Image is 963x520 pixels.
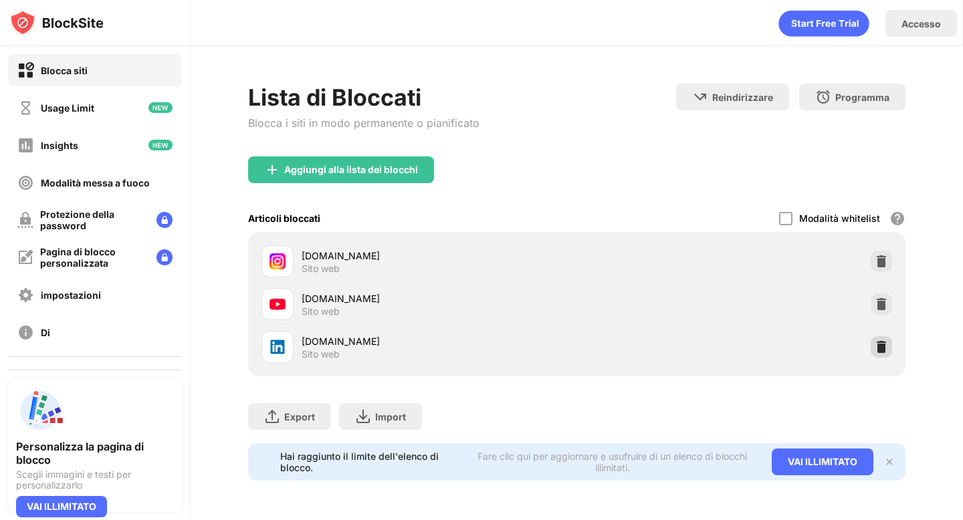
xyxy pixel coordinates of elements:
div: Import [375,411,406,422]
div: Pagina di blocco personalizzata [40,246,146,269]
img: logo-blocksite.svg [9,9,104,36]
div: Programma [835,92,889,103]
div: Sito web [302,263,340,275]
img: insights-off.svg [17,137,34,154]
div: Usage Limit [41,102,94,114]
img: block-on.svg [17,62,34,79]
div: [DOMAIN_NAME] [302,291,576,305]
img: favicons [270,296,286,312]
div: Fare clic qui per aggiornare e usufruire di un elenco di blocchi illimitati. [469,450,756,473]
img: x-button.svg [884,457,895,467]
div: [DOMAIN_NAME] [302,249,576,263]
div: Sito web [302,305,340,317]
img: lock-menu.svg [156,212,173,228]
div: VAI ILLIMITATO [772,448,873,475]
img: push-custom-page.svg [16,386,64,434]
img: settings-off.svg [17,287,34,303]
div: Modalità messa a fuoco [41,177,150,188]
div: animation [778,10,869,37]
div: Protezione della password [40,209,146,231]
div: Scegli immagini e testi per personalizzarlo [16,469,174,491]
div: Accesso [901,18,941,29]
div: [DOMAIN_NAME] [302,334,576,348]
div: impostazioni [41,289,101,301]
img: customize-block-page-off.svg [17,249,33,265]
img: password-protection-off.svg [17,212,33,228]
div: Sito web [302,348,340,360]
img: time-usage-off.svg [17,100,34,116]
div: Modalità whitelist [799,213,880,224]
div: Reindirizzare [712,92,773,103]
div: Blocca i siti in modo permanente o pianificato [248,116,479,130]
img: new-icon.svg [148,140,173,150]
div: Export [284,411,315,422]
div: Articoli bloccati [248,213,320,224]
div: Insights [41,140,78,151]
div: Lista di Bloccati [248,84,479,111]
img: new-icon.svg [148,102,173,113]
div: Di [41,327,50,338]
div: Personalizza la pagina di blocco [16,440,174,467]
img: about-off.svg [17,324,34,341]
div: VAI ILLIMITATO [16,496,107,517]
img: focus-off.svg [17,174,34,191]
div: Blocca siti [41,65,88,76]
div: Aggiungi alla lista dei blocchi [284,164,418,175]
img: lock-menu.svg [156,249,173,265]
img: favicons [270,253,286,269]
img: favicons [270,339,286,355]
div: Hai raggiunto il limite dell'elenco di blocco. [280,450,461,473]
